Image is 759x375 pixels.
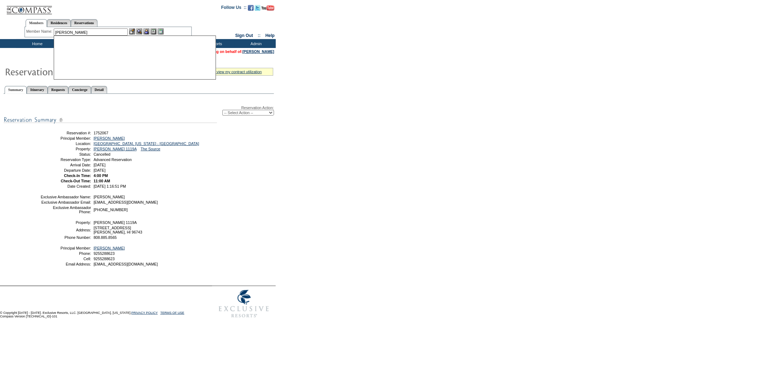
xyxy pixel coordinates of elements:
a: » view my contract utilization [214,70,262,74]
img: Impersonate [143,28,149,34]
td: Reservation Type: [40,157,91,162]
span: 808.885.8565 [94,235,117,240]
span: Cancelled [94,152,110,156]
td: Property: [40,147,91,151]
span: Advanced Reservation [94,157,132,162]
span: [EMAIL_ADDRESS][DOMAIN_NAME] [94,262,158,266]
span: [DATE] 1:16:51 PM [94,184,126,188]
span: [PERSON_NAME] 1119A [94,220,137,225]
td: Status: [40,152,91,156]
a: Sign Out [235,33,253,38]
td: Exclusive Ambassador Phone: [40,205,91,214]
img: b_edit.gif [129,28,135,34]
div: Reservation Action: [4,106,274,116]
span: [EMAIL_ADDRESS][DOMAIN_NAME] [94,200,158,204]
td: Follow Us :: [221,4,247,13]
a: Help [265,33,275,38]
td: Exclusive Ambassador Name: [40,195,91,199]
span: 11:00 AM [94,179,110,183]
img: subTtlResSummary.gif [4,116,217,124]
td: Address: [40,226,91,234]
img: Reservations [151,28,157,34]
img: Exclusive Resorts [212,286,276,322]
span: [PHONE_NUMBER] [94,208,128,212]
td: Reservation #: [40,131,91,135]
a: Residences [47,19,71,27]
a: [PERSON_NAME] [243,49,274,54]
td: Email Address: [40,262,91,266]
a: Subscribe to our YouTube Channel [262,7,274,11]
a: [PERSON_NAME] [94,246,125,250]
span: 9255288623 [94,257,115,261]
a: The Source [141,147,160,151]
a: Concierge [68,86,91,93]
td: Phone Number: [40,235,91,240]
td: Property: [40,220,91,225]
td: Location: [40,141,91,146]
td: Date Created: [40,184,91,188]
a: Reservations [71,19,97,27]
span: [DATE] [94,168,106,172]
a: Follow us on Twitter [255,7,260,11]
td: Home [16,39,57,48]
a: Detail [91,86,107,93]
a: Itinerary [27,86,48,93]
a: [GEOGRAPHIC_DATA], [US_STATE] - [GEOGRAPHIC_DATA] [94,141,199,146]
a: Become our fan on Facebook [248,7,254,11]
strong: Check-Out Time: [61,179,91,183]
span: 9255288623 [94,251,115,256]
td: Departure Date: [40,168,91,172]
a: Summary [5,86,27,94]
td: Principal Member: [40,246,91,250]
img: b_calculator.gif [158,28,164,34]
img: Subscribe to our YouTube Channel [262,5,274,11]
span: 4:00 PM [94,173,108,178]
img: Reservaton Summary [5,64,147,79]
td: Phone: [40,251,91,256]
span: [STREET_ADDRESS] [PERSON_NAME], HI 96743 [94,226,142,234]
td: Admin [235,39,276,48]
span: 1752067 [94,131,109,135]
td: Cell: [40,257,91,261]
a: Requests [48,86,68,93]
span: [DATE] [94,163,106,167]
img: View [136,28,142,34]
span: You are acting on behalf of: [193,49,274,54]
a: [PERSON_NAME] [94,136,125,140]
span: :: [258,33,261,38]
span: [PERSON_NAME] [94,195,125,199]
div: Member Name: [26,28,54,34]
a: TERMS OF USE [160,311,185,315]
td: Principal Member: [40,136,91,140]
img: Follow us on Twitter [255,5,260,11]
strong: Check-In Time: [64,173,91,178]
a: [PERSON_NAME] 1119A [94,147,137,151]
a: PRIVACY POLICY [131,311,158,315]
img: Become our fan on Facebook [248,5,254,11]
a: Members [26,19,47,27]
td: Exclusive Ambassador Email: [40,200,91,204]
td: Arrival Date: [40,163,91,167]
